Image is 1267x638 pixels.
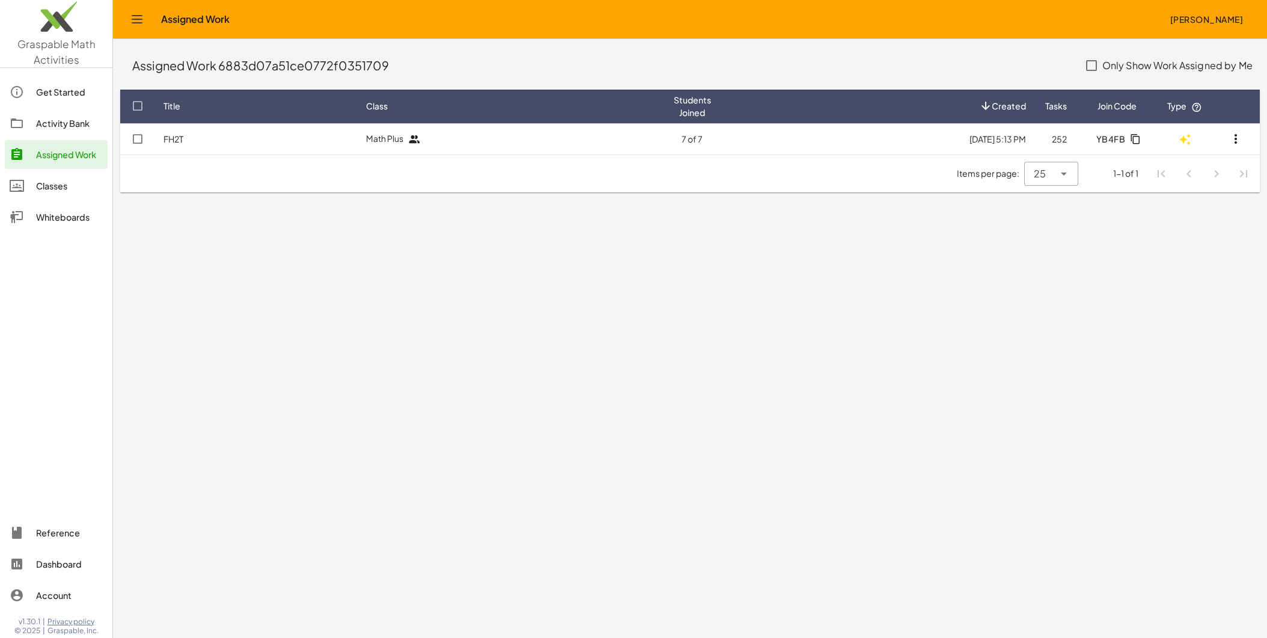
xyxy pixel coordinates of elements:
span: Graspable, Inc. [47,626,99,636]
div: Classes [36,179,103,193]
span: Students Joined [674,94,711,119]
button: YB4FB [1086,128,1148,150]
div: Assigned Work [36,147,103,162]
button: [PERSON_NAME] [1160,8,1253,30]
div: Assigned Work 6883d07a51ce0772f0351709 [132,57,1073,74]
div: Get Started [36,85,103,99]
a: Classes [5,171,108,200]
div: Dashboard [36,557,103,571]
span: Type [1167,100,1202,111]
label: Only Show Work Assigned by Me [1102,51,1253,80]
div: Reference [36,526,103,540]
nav: Pagination Navigation [1148,160,1257,188]
span: Created [992,100,1026,112]
span: [PERSON_NAME] [1170,14,1243,25]
span: Join Code [1098,100,1137,112]
td: Math Plus [356,123,664,155]
a: Privacy policy [47,617,99,627]
a: Activity Bank [5,109,108,138]
span: v1.30.1 [19,617,40,627]
span: Graspable Math Activities [17,37,96,66]
span: Title [163,100,180,112]
a: FH2T [163,133,183,144]
td: 252 [1036,123,1076,155]
div: Activity Bank [36,116,103,130]
td: 7 of 7 [664,123,721,155]
a: Whiteboards [5,203,108,232]
a: Assigned Work [5,140,108,169]
a: Dashboard [5,550,108,578]
a: Reference [5,518,108,547]
span: 25 [1034,167,1046,181]
a: Get Started [5,78,108,106]
span: YB4FB [1096,133,1125,144]
span: Items per page: [957,167,1024,180]
span: Tasks [1045,100,1067,112]
a: Account [5,581,108,610]
div: Whiteboards [36,210,103,224]
div: 1-1 of 1 [1113,167,1138,180]
div: Account [36,588,103,603]
span: Class [366,100,388,112]
button: Toggle navigation [127,10,147,29]
span: | [43,617,45,627]
span: © 2025 [14,626,40,636]
span: | [43,626,45,636]
td: [DATE] 5:13 PM [721,123,1036,155]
